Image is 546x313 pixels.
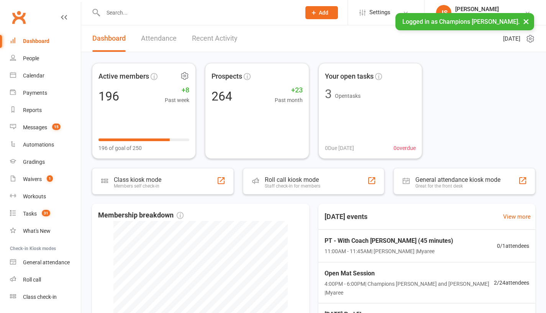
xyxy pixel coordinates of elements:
[47,175,53,182] span: 1
[415,176,500,183] div: General attendance kiosk mode
[98,210,184,221] span: Membership breakdown
[165,85,189,96] span: +8
[415,183,500,189] div: Great for the front desk
[10,171,81,188] a: Waivers 1
[23,38,49,44] div: Dashboard
[165,96,189,104] span: Past week
[23,277,41,283] div: Roll call
[394,144,416,152] span: 0 overdue
[23,90,47,96] div: Payments
[23,294,57,300] div: Class check-in
[23,259,70,265] div: General attendance
[325,236,453,246] span: PT - With Coach [PERSON_NAME] (45 minutes)
[23,55,39,61] div: People
[455,6,525,13] div: [PERSON_NAME]
[23,228,51,234] div: What's New
[10,33,81,50] a: Dashboard
[23,72,44,79] div: Calendar
[275,85,303,96] span: +23
[503,212,531,221] a: View more
[503,34,520,43] span: [DATE]
[10,205,81,222] a: Tasks 31
[42,210,50,216] span: 31
[10,288,81,306] a: Class kiosk mode
[319,10,328,16] span: Add
[275,96,303,104] span: Past month
[10,50,81,67] a: People
[23,211,37,217] div: Tasks
[265,176,320,183] div: Roll call kiosk mode
[497,242,529,250] span: 0 / 1 attendees
[10,153,81,171] a: Gradings
[98,71,149,82] span: Active members
[305,6,338,19] button: Add
[436,5,451,20] div: JS
[519,13,533,30] button: ×
[23,176,42,182] div: Waivers
[369,4,390,21] span: Settings
[455,13,525,20] div: Champions [PERSON_NAME]
[10,102,81,119] a: Reports
[23,124,47,130] div: Messages
[23,107,42,113] div: Reports
[23,193,46,199] div: Workouts
[114,183,161,189] div: Members self check-in
[335,93,361,99] span: Open tasks
[318,210,374,224] h3: [DATE] events
[10,271,81,288] a: Roll call
[10,119,81,136] a: Messages 15
[325,144,354,152] span: 0 Due [DATE]
[98,144,142,152] span: 196 of goal of 250
[23,142,54,148] div: Automations
[9,8,28,27] a: Clubworx
[141,25,177,52] a: Attendance
[10,84,81,102] a: Payments
[10,222,81,240] a: What's New
[10,254,81,271] a: General attendance kiosk mode
[114,176,161,183] div: Class kiosk mode
[10,188,81,205] a: Workouts
[101,7,295,18] input: Search...
[265,183,320,189] div: Staff check-in for members
[325,71,374,82] span: Your open tasks
[10,67,81,84] a: Calendar
[192,25,238,52] a: Recent Activity
[402,18,520,25] span: Logged in as Champions [PERSON_NAME].
[10,136,81,153] a: Automations
[212,71,242,82] span: Prospects
[92,25,126,52] a: Dashboard
[325,88,332,100] div: 3
[494,278,529,287] span: 2 / 24 attendees
[325,247,453,255] span: 11:00AM - 11:45AM | [PERSON_NAME] | Myaree
[325,269,494,278] span: Open Mat Session
[52,124,61,130] span: 15
[325,280,494,297] span: 4:00PM - 6:00PM | Champions [PERSON_NAME] and [PERSON_NAME] | Myaree
[23,159,45,165] div: Gradings
[212,90,232,102] div: 264
[98,90,119,102] div: 196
